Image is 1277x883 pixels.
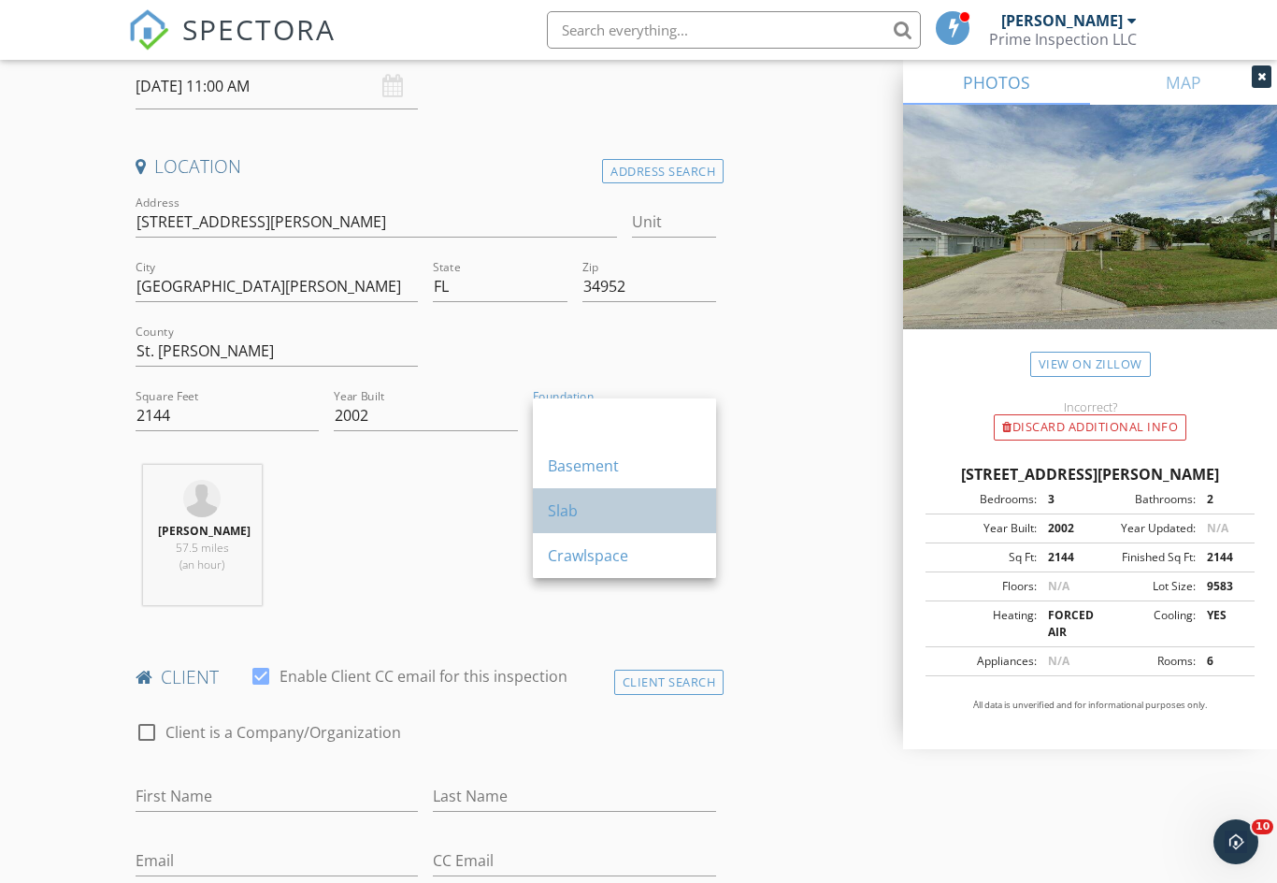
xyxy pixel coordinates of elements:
h4: Location [136,154,716,179]
span: N/A [1207,520,1228,536]
div: Discard Additional info [994,414,1186,441]
div: 2 [1196,491,1249,508]
div: [PERSON_NAME] [1001,11,1123,30]
div: Heating: [931,607,1037,641]
a: SPECTORA [128,25,336,65]
div: Year Built: [931,520,1037,537]
img: streetview [903,105,1277,374]
div: Slab [548,499,701,522]
span: 57.5 miles [176,540,229,556]
span: SPECTORA [182,9,336,49]
div: Finished Sq Ft: [1090,549,1196,566]
h4: client [136,665,716,689]
label: Enable Client CC email for this inspection [280,667,567,686]
label: Client is a Company/Organization [165,723,401,742]
iframe: Intercom live chat [1213,819,1258,864]
div: [STREET_ADDRESS][PERSON_NAME] [925,463,1255,485]
div: Address Search [602,159,724,184]
div: Bedrooms: [931,491,1037,508]
a: MAP [1090,60,1277,105]
span: (an hour) [179,557,224,572]
div: Bathrooms: [1090,491,1196,508]
div: 2002 [1037,520,1090,537]
div: Crawlspace [548,544,701,567]
span: N/A [1048,653,1069,669]
a: PHOTOS [903,60,1090,105]
strong: [PERSON_NAME] [158,523,251,539]
div: Year Updated: [1090,520,1196,537]
div: 2144 [1037,549,1090,566]
div: 9583 [1196,578,1249,595]
div: Basement [548,455,701,477]
div: 6 [1196,653,1249,670]
div: Client Search [614,670,725,695]
img: The Best Home Inspection Software - Spectora [128,9,169,51]
div: Prime Inspection LLC [989,30,1137,49]
div: 2144 [1196,549,1249,566]
div: Rooms: [1090,653,1196,670]
div: FORCED AIR [1037,607,1090,641]
a: View on Zillow [1030,352,1151,377]
span: N/A [1048,578,1069,594]
p: All data is unverified and for informational purposes only. [925,699,1255,712]
div: Lot Size: [1090,578,1196,595]
div: YES [1196,607,1249,641]
img: default-user-f0147aede5fd5fa78ca7ade42f37bd4542148d508eef1c3d3ea960f66861d68b.jpg [183,480,221,517]
div: 3 [1037,491,1090,508]
div: Cooling: [1090,607,1196,641]
input: Select date [136,64,419,109]
input: Search everything... [547,11,921,49]
span: 10 [1252,819,1273,834]
div: Incorrect? [903,399,1277,414]
div: Sq Ft: [931,549,1037,566]
div: Floors: [931,578,1037,595]
div: Appliances: [931,653,1037,670]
